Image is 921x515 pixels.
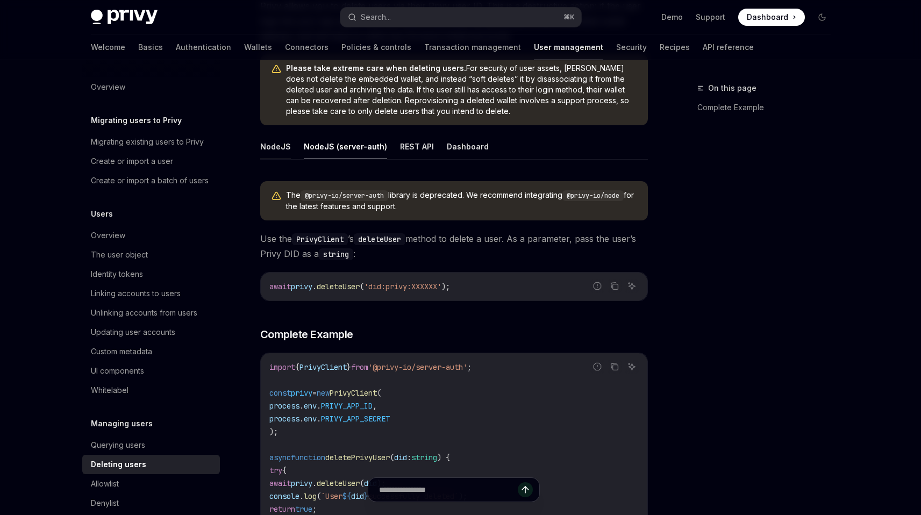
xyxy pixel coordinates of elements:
[661,12,683,23] a: Demo
[312,388,317,398] span: =
[271,64,282,75] svg: Warning
[317,401,321,411] span: .
[330,388,377,398] span: PrivyClient
[82,132,220,152] a: Migrating existing users to Privy
[368,362,467,372] span: '@privy-io/server-auth'
[608,360,622,374] button: Copy the contents from the code block
[437,453,450,462] span: ) {
[269,427,278,437] span: );
[285,34,329,60] a: Connectors
[747,12,788,23] span: Dashboard
[91,34,125,60] a: Welcome
[269,401,299,411] span: process
[82,381,220,400] a: Whitelabel
[269,388,291,398] span: const
[312,282,317,291] span: .
[91,497,119,510] div: Denylist
[319,248,353,260] code: string
[813,9,831,26] button: Toggle dark mode
[91,174,209,187] div: Create or import a batch of users
[91,81,125,94] div: Overview
[590,279,604,293] button: Report incorrect code
[390,453,394,462] span: (
[82,77,220,97] a: Overview
[616,34,647,60] a: Security
[291,453,325,462] span: function
[424,34,521,60] a: Transaction management
[373,401,377,411] span: ,
[299,401,304,411] span: .
[291,388,312,398] span: privy
[82,493,220,513] a: Denylist
[269,362,295,372] span: import
[271,191,282,202] svg: Warning
[91,306,197,319] div: Unlinking accounts from users
[82,323,220,342] a: Updating user accounts
[697,99,839,116] a: Complete Example
[282,466,287,475] span: {
[82,152,220,171] a: Create or import a user
[467,362,472,372] span: ;
[625,360,639,374] button: Ask AI
[304,414,317,424] span: env
[299,362,347,372] span: PrivyClient
[91,439,145,452] div: Querying users
[269,414,299,424] span: process
[91,384,128,397] div: Whitelabel
[82,264,220,284] a: Identity tokens
[260,231,648,261] span: Use the ’s method to delete a user. As a parameter, pass the user’s Privy DID as a :
[325,453,390,462] span: deletePrivyUser
[295,362,299,372] span: {
[91,10,158,25] img: dark logo
[82,303,220,323] a: Unlinking accounts from users
[696,12,725,23] a: Support
[286,190,637,212] span: The library is deprecated. We recommend integrating for the latest features and support.
[708,82,756,95] span: On this page
[82,435,220,455] a: Querying users
[441,282,450,291] span: );
[82,474,220,493] a: Allowlist
[301,190,388,201] code: @privy-io/server-auth
[562,190,624,201] code: @privy-io/node
[91,135,204,148] div: Migrating existing users to Privy
[354,233,405,245] code: deleteUser
[82,245,220,264] a: The user object
[563,13,575,22] span: ⌘ K
[91,268,143,281] div: Identity tokens
[340,8,581,27] button: Search...⌘K
[394,453,407,462] span: did
[91,326,175,339] div: Updating user accounts
[347,362,351,372] span: }
[82,226,220,245] a: Overview
[260,134,291,159] button: NodeJS
[91,114,182,127] h5: Migrating users to Privy
[82,171,220,190] a: Create or import a batch of users
[317,282,360,291] span: deleteUser
[660,34,690,60] a: Recipes
[321,414,390,424] span: PRIVY_APP_SECRET
[286,63,637,117] span: For security of user assets, [PERSON_NAME] does not delete the embedded wallet, and instead “soft...
[82,284,220,303] a: Linking accounts to users
[286,63,466,73] strong: Please take extreme care when deleting users.
[176,34,231,60] a: Authentication
[91,155,173,168] div: Create or import a user
[269,466,282,475] span: try
[447,134,489,159] button: Dashboard
[82,455,220,474] a: Deleting users
[91,229,125,242] div: Overview
[590,360,604,374] button: Report incorrect code
[518,482,533,497] button: Send message
[91,287,181,300] div: Linking accounts to users
[361,11,391,24] div: Search...
[360,282,364,291] span: (
[625,279,639,293] button: Ask AI
[341,34,411,60] a: Policies & controls
[91,364,144,377] div: UI components
[738,9,805,26] a: Dashboard
[364,282,441,291] span: 'did:privy:XXXXXX'
[317,414,321,424] span: .
[317,388,330,398] span: new
[82,361,220,381] a: UI components
[91,477,119,490] div: Allowlist
[351,362,368,372] span: from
